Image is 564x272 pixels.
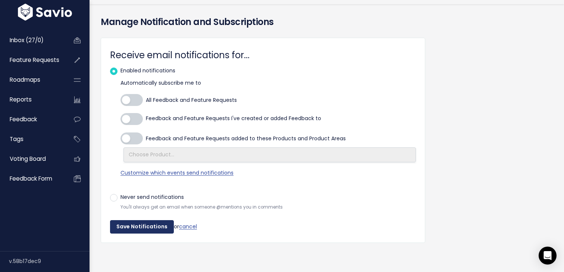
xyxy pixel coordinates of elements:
[110,47,416,234] form: or
[10,135,23,143] span: Tags
[10,96,32,103] span: Reports
[120,169,234,176] span: Customize which events send notifications
[146,115,321,135] span: Feedback and Feature Requests I've created or added Feedback to
[2,170,62,187] a: Feedback form
[2,32,62,49] a: Inbox (27/0)
[10,36,44,44] span: Inbox (27/0)
[2,71,62,88] a: Roadmaps
[179,223,197,230] a: cancel
[120,203,416,211] small: You'll always get an email when someone @mentions you in comments
[146,94,237,106] span: All Feedback and Feature Requests
[2,51,62,69] a: Feature Requests
[16,3,74,20] img: logo-white.9d6f32f41409.svg
[539,247,557,265] div: Open Intercom Messenger
[10,56,59,64] span: Feature Requests
[10,115,37,123] span: Feedback
[10,76,40,84] span: Roadmaps
[2,131,62,148] a: Tags
[120,193,184,202] label: Never send notifications
[110,220,174,234] input: Save Notifications
[101,15,553,29] h4: Manage Notification and Subscriptions
[120,162,416,184] a: Customize which events send notifications
[146,132,346,144] span: Feedback and Feature Requests added to these Products and Product Areas
[2,91,62,108] a: Reports
[10,175,52,182] span: Feedback form
[120,66,175,75] label: Enabled notifications
[2,150,62,168] a: Voting Board
[110,47,416,63] legend: Receive email notifications for...
[9,251,90,271] div: v.58b17dec9
[10,155,46,163] span: Voting Board
[120,78,201,88] label: Automatically subscribe me to
[2,111,62,128] a: Feedback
